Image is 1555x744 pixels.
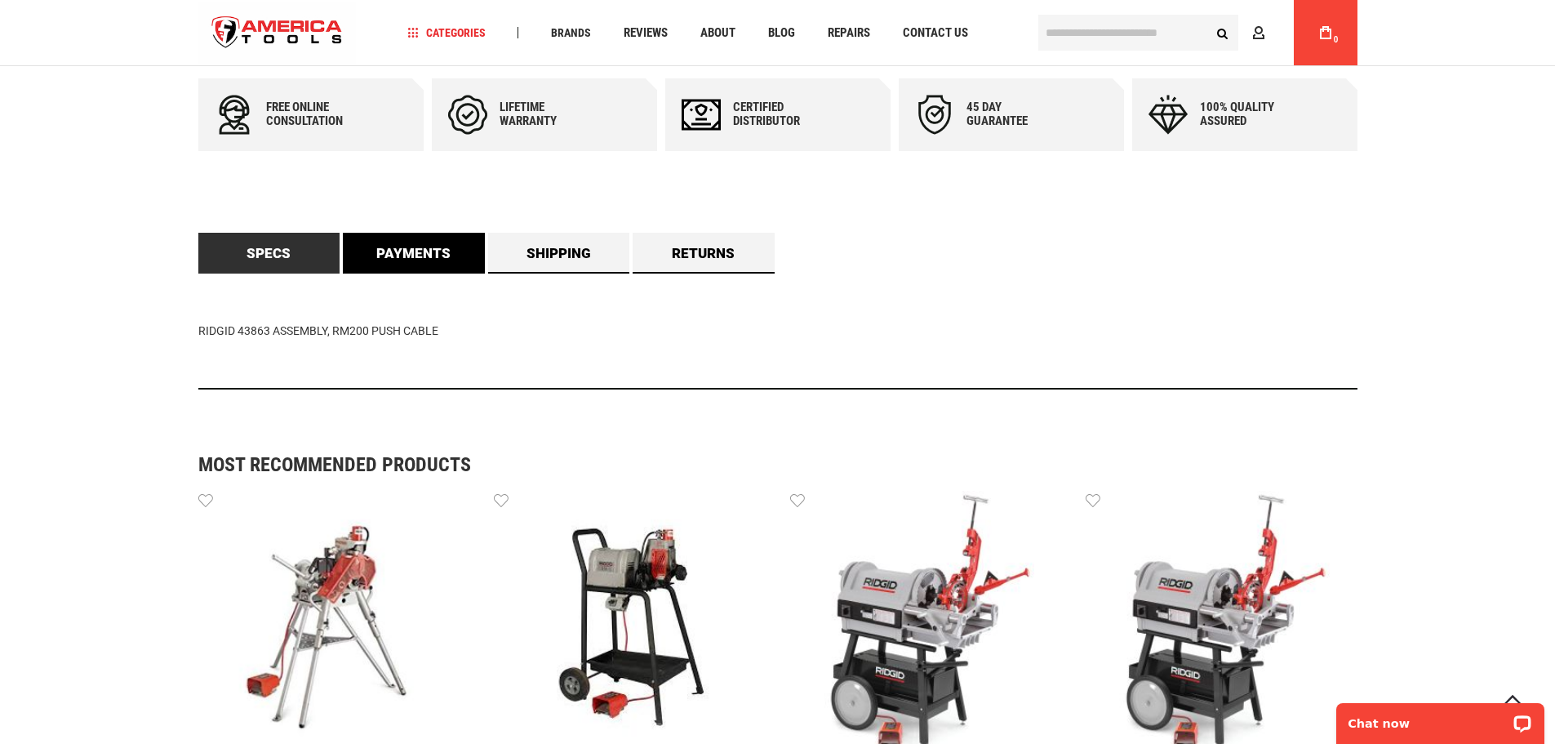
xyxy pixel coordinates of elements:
[700,27,735,39] span: About
[488,233,630,274] a: Shipping
[1334,35,1339,44] span: 0
[1200,100,1298,128] div: 100% quality assured
[693,22,743,44] a: About
[198,2,357,64] img: America Tools
[1326,693,1555,744] iframe: LiveChat chat widget
[198,233,340,274] a: Specs
[544,22,598,44] a: Brands
[768,27,795,39] span: Blog
[895,22,975,44] a: Contact Us
[633,233,775,274] a: Returns
[266,100,364,128] div: Free online consultation
[733,100,831,128] div: Certified Distributor
[624,27,668,39] span: Reviews
[616,22,675,44] a: Reviews
[828,27,870,39] span: Repairs
[820,22,877,44] a: Repairs
[1207,17,1238,48] button: Search
[198,2,357,64] a: store logo
[198,274,1357,390] div: RIDGID 43863 ASSEMBLY, RM200 PUSH CABLE
[198,455,1300,474] strong: Most Recommended Products
[966,100,1064,128] div: 45 day Guarantee
[903,27,968,39] span: Contact Us
[400,22,493,44] a: Categories
[343,233,485,274] a: Payments
[551,27,591,38] span: Brands
[761,22,802,44] a: Blog
[500,100,598,128] div: Lifetime warranty
[407,27,486,38] span: Categories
